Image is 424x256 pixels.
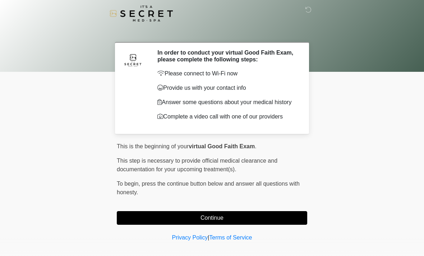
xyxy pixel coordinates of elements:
span: . [255,143,256,149]
a: Privacy Policy [172,234,208,241]
h2: In order to conduct your virtual Good Faith Exam, please complete the following steps: [157,49,296,63]
p: Complete a video call with one of our providers [157,112,296,121]
p: Answer some questions about your medical history [157,98,296,107]
span: press the continue button below and answer all questions with honesty. [117,181,300,195]
p: Please connect to Wi-Fi now [157,69,296,78]
span: This is the beginning of your [117,143,189,149]
a: | [208,234,209,241]
strong: virtual Good Faith Exam [189,143,255,149]
h1: ‎ ‎ [111,26,313,39]
p: Provide us with your contact info [157,84,296,92]
img: It's A Secret Med Spa Logo [110,5,173,22]
img: Agent Avatar [122,49,144,71]
span: This step is necessary to provide official medical clearance and documentation for your upcoming ... [117,158,277,172]
span: To begin, [117,181,142,187]
button: Continue [117,211,307,225]
a: Terms of Service [209,234,252,241]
